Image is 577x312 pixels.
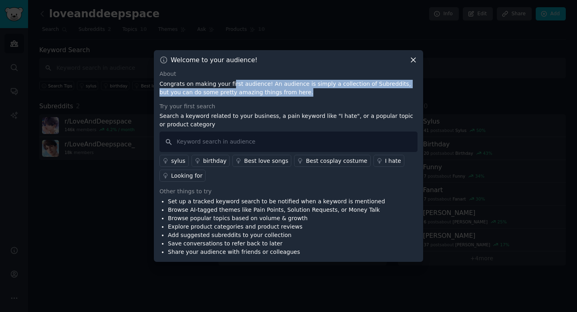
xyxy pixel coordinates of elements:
[171,56,258,64] h3: Welcome to your audience!
[168,223,385,231] li: Explore product categories and product reviews
[232,155,291,167] a: Best love songs
[168,206,385,214] li: Browse AI-tagged themes like Pain Points, Solution Requests, or Money Talk
[306,157,367,165] div: Best cosplay costume
[168,214,385,223] li: Browse popular topics based on volume & growth
[168,231,385,239] li: Add suggested subreddits to your collection
[244,157,288,165] div: Best love songs
[192,155,230,167] a: birthday
[203,157,227,165] div: birthday
[171,157,186,165] div: sylus
[159,187,418,196] div: Other things to try
[168,239,385,248] li: Save conversations to refer back to later
[385,157,401,165] div: I hate
[159,155,189,167] a: sylus
[159,170,206,182] a: Looking for
[159,112,418,129] p: Search a keyword related to your business, a pain keyword like "I hate", or a popular topic or pr...
[373,155,404,167] a: I hate
[159,132,418,152] input: Keyword search in audience
[294,155,370,167] a: Best cosplay costume
[168,197,385,206] li: Set up a tracked keyword search to be notified when a keyword is mentioned
[168,248,385,256] li: Share your audience with friends or colleagues
[159,80,418,97] p: Congrats on making your first audience! An audience is simply a collection of Subreddits, but you...
[171,172,202,180] div: Looking for
[159,70,418,78] div: About
[159,102,418,111] div: Try your first search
